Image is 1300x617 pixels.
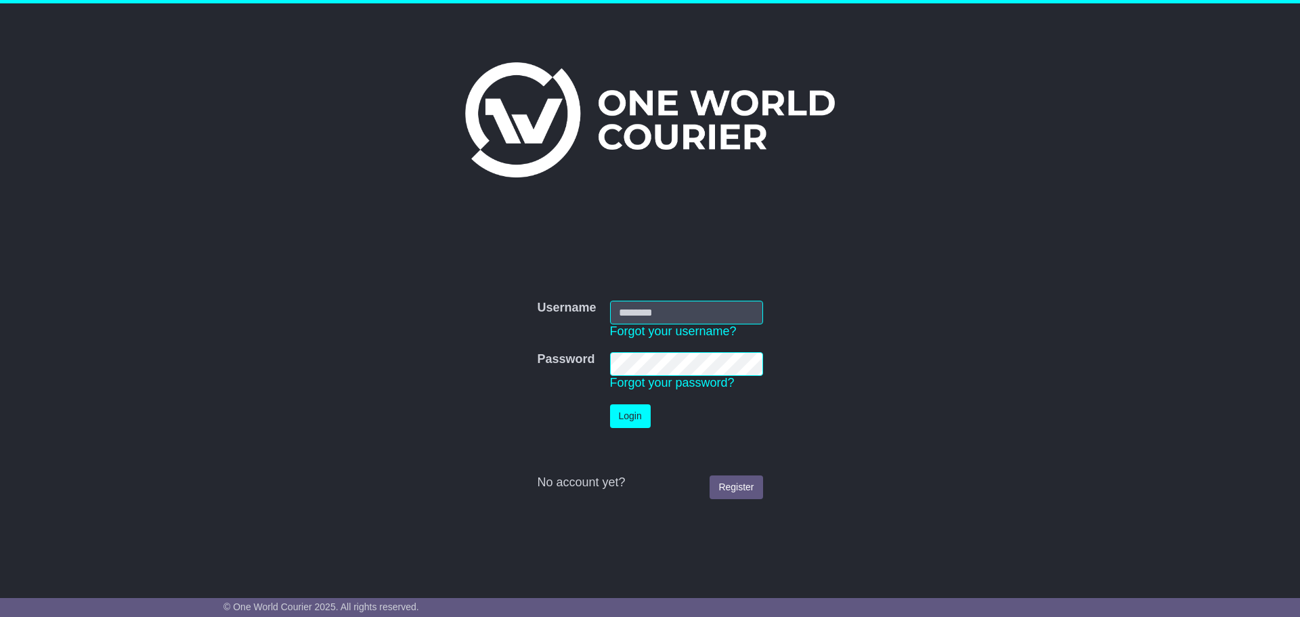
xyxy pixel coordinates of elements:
a: Register [710,475,762,499]
label: Username [537,301,596,316]
button: Login [610,404,651,428]
img: One World [465,62,835,177]
a: Forgot your username? [610,324,737,338]
div: No account yet? [537,475,762,490]
span: © One World Courier 2025. All rights reserved. [223,601,419,612]
label: Password [537,352,594,367]
a: Forgot your password? [610,376,735,389]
